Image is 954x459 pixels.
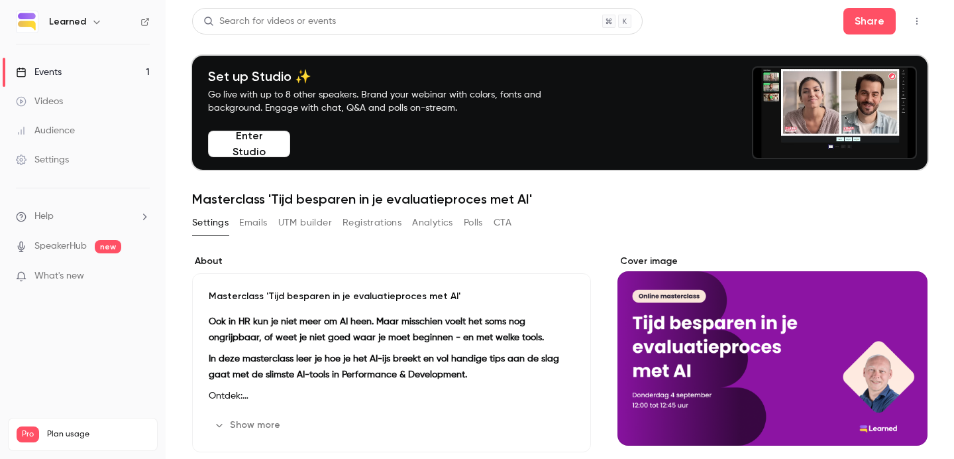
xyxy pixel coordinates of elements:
[47,429,149,440] span: Plan usage
[209,415,288,436] button: Show more
[34,210,54,224] span: Help
[617,255,927,268] label: Cover image
[343,212,401,233] button: Registrations
[16,210,150,224] li: help-dropdown-opener
[239,212,267,233] button: Emails
[617,255,927,446] section: Cover image
[192,255,591,268] label: About
[16,95,63,108] div: Videos
[208,68,572,84] h4: Set up Studio ✨
[17,11,38,33] img: Learned
[494,212,511,233] button: CTA
[209,354,559,379] strong: In deze masterclass leer je hoe je het AI-ijs breekt en vol handige tips aan de slag gaat met de ...
[49,15,86,29] h6: Learned
[16,124,75,137] div: Audience
[95,240,121,253] span: new
[208,131,290,157] button: Enter Studio
[209,388,574,404] p: Ontdek:
[17,426,39,442] span: Pro
[412,212,453,233] button: Analytics
[192,191,927,207] h1: Masterclass 'Tijd besparen in je evaluatieproces met AI'
[209,290,574,303] p: Masterclass 'Tijd besparen in je evaluatieproces met AI'
[278,212,332,233] button: UTM builder
[209,317,544,342] strong: Ook in HR kun je niet meer om AI heen. Maar misschien voelt het soms nog ongrijpbaar, of weet je ...
[843,8,896,34] button: Share
[208,88,572,115] p: Go live with up to 8 other speakers. Brand your webinar with colors, fonts and background. Engage...
[16,66,62,79] div: Events
[34,269,84,283] span: What's new
[134,271,150,283] iframe: Noticeable Trigger
[464,212,483,233] button: Polls
[203,15,336,29] div: Search for videos or events
[16,153,69,166] div: Settings
[34,239,87,253] a: SpeakerHub
[192,212,229,233] button: Settings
